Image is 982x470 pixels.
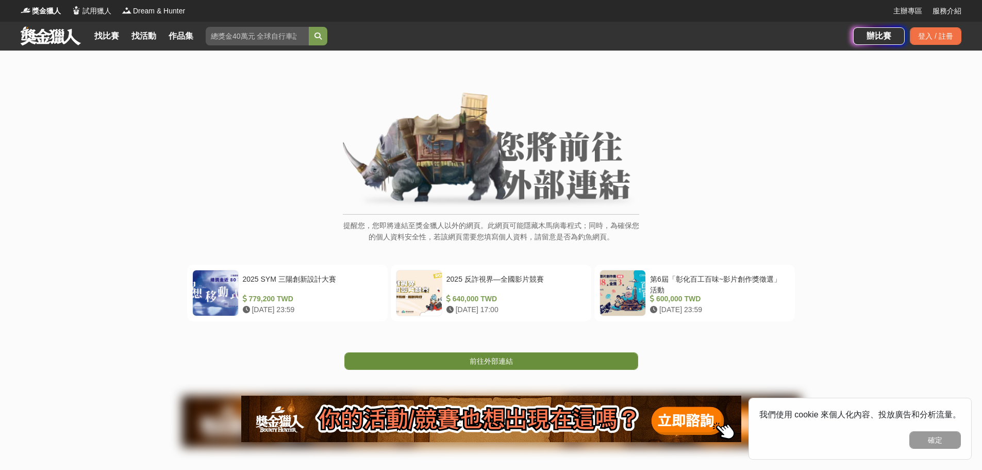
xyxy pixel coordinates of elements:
a: 2025 反詐視界—全國影片競賽 640,000 TWD [DATE] 17:00 [391,265,591,321]
input: 總獎金40萬元 全球自行車設計比賽 [206,27,309,45]
a: 找活動 [127,29,160,43]
img: External Link Banner [343,92,639,209]
div: [DATE] 23:59 [243,304,378,315]
span: Dream & Hunter [133,6,185,17]
div: 2025 反詐視界—全國影片競賽 [446,274,582,294]
button: 確定 [909,431,961,449]
a: 作品集 [164,29,197,43]
a: 辦比賽 [853,27,905,45]
a: 服務介紹 [933,6,961,17]
img: Logo [122,5,132,15]
img: Logo [21,5,31,15]
div: 2025 SYM 三陽創新設計大賽 [243,274,378,294]
span: 試用獵人 [82,6,111,17]
div: 779,200 TWD [243,294,378,304]
span: 獎金獵人 [32,6,61,17]
p: 提醒您，您即將連結至獎金獵人以外的網頁。此網頁可能隱藏木馬病毒程式；同時，為確保您的個人資料安全性，若該網頁需要您填寫個人資料，請留意是否為釣魚網頁。 [343,220,639,253]
a: Logo試用獵人 [71,6,111,17]
div: 600,000 TWD [650,294,786,304]
a: 第6屆「彰化百工百味~影片創作獎徵選」活動 600,000 TWD [DATE] 23:59 [594,265,795,321]
div: 640,000 TWD [446,294,582,304]
a: Logo獎金獵人 [21,6,61,17]
img: 905fc34d-8193-4fb2-a793-270a69788fd0.png [241,396,741,442]
a: LogoDream & Hunter [122,6,185,17]
span: 我們使用 cookie 來個人化內容、投放廣告和分析流量。 [759,410,961,419]
div: 第6屆「彰化百工百味~影片創作獎徵選」活動 [650,274,786,294]
a: 主辦專區 [893,6,922,17]
div: [DATE] 17:00 [446,304,582,315]
a: 找比賽 [90,29,123,43]
img: Logo [71,5,81,15]
a: 前往外部連結 [344,352,638,370]
div: 登入 / 註冊 [910,27,961,45]
div: [DATE] 23:59 [650,304,786,315]
a: 2025 SYM 三陽創新設計大賽 779,200 TWD [DATE] 23:59 [187,265,388,321]
span: 前往外部連結 [470,357,513,365]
